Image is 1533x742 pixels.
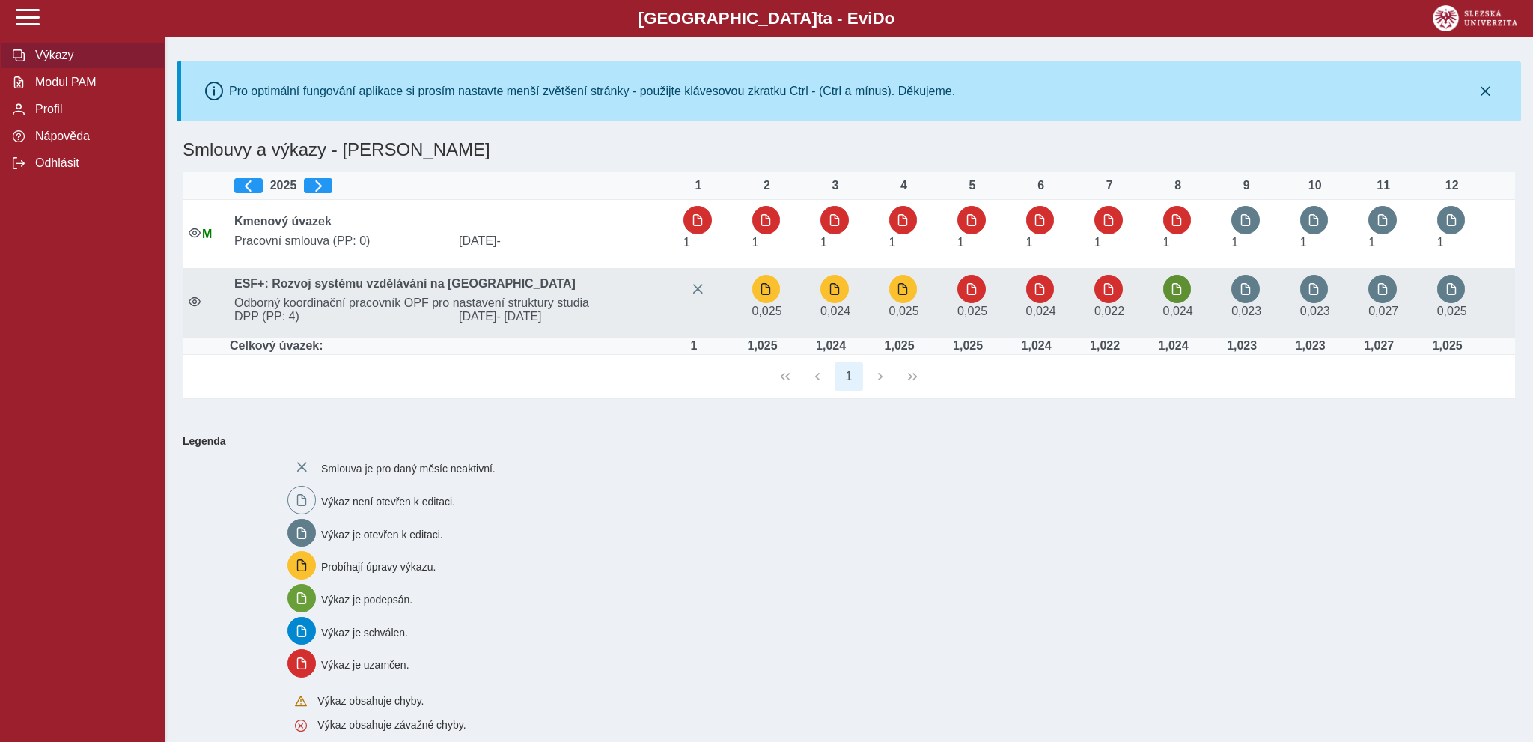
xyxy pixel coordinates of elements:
[1437,179,1467,192] div: 12
[835,362,863,391] button: 1
[177,133,1297,166] h1: Smlouvy a výkazy - [PERSON_NAME]
[816,339,846,353] div: Úvazek : 8,192 h / den. 40,96 h / týden.
[957,305,987,317] span: Úvazek : 0,2 h / den. 1 h / týden.
[321,528,443,540] span: Výkaz je otevřen k editaci.
[317,695,424,707] span: Výkaz obsahuje chyby.
[1300,305,1330,317] span: Úvazek : 0,184 h / den. 0,92 h / týden.
[202,228,212,240] span: Údaje souhlasí s údaji v Magionu
[228,297,677,310] span: Odborný koordinační pracovník OPF pro nastavení struktury studia
[1163,305,1193,317] span: Úvazek : 0,192 h / den. 0,96 h / týden.
[1022,339,1052,353] div: Úvazek : 8,192 h / den. 40,96 h / týden.
[177,429,1509,453] b: Legenda
[1227,339,1257,353] div: Úvazek : 8,184 h / den. 40,92 h / týden.
[317,719,466,731] span: Výkaz obsahuje závažné chyby.
[752,305,782,317] span: Úvazek : 0,2 h / den. 1 h / týden.
[1433,5,1517,31] img: logo_web_su.png
[889,236,896,249] span: Úvazek : 8 h / den. 40 h / týden.
[872,9,884,28] span: D
[229,85,955,98] div: Pro optimální fungování aplikace si prosím nastavte menší zvětšení stránky - použijte klávesovou ...
[1433,339,1463,353] div: Úvazek : 8,2 h / den. 41 h / týden.
[189,296,201,308] i: Smlouva je aktivní
[683,179,713,192] div: 1
[1090,339,1120,353] div: Úvazek : 8,176 h / den. 40,88 h / týden.
[1296,339,1326,353] div: Úvazek : 8,184 h / den. 40,92 h / týden.
[31,49,152,62] span: Výkazy
[953,339,983,353] div: Úvazek : 8,2 h / den. 41 h / týden.
[321,561,436,573] span: Probíhají úpravy výkazu.
[885,339,915,353] div: Úvazek : 8,2 h / den. 41 h / týden.
[31,156,152,170] span: Odhlásit
[1368,179,1398,192] div: 11
[1026,179,1056,192] div: 6
[45,9,1488,28] b: [GEOGRAPHIC_DATA] a - Evi
[31,103,152,116] span: Profil
[1163,236,1170,249] span: Úvazek : 8 h / den. 40 h / týden.
[31,76,152,89] span: Modul PAM
[228,338,677,355] td: Celkový úvazek:
[820,305,850,317] span: Úvazek : 0,192 h / den. 0,96 h / týden.
[820,236,827,249] span: Úvazek : 8 h / den. 40 h / týden.
[234,277,576,290] b: ESF+: Rozvoj systému vzdělávání na [GEOGRAPHIC_DATA]
[496,310,541,323] span: - [DATE]
[234,215,332,228] b: Kmenový úvazek
[31,130,152,143] span: Nápověda
[1300,179,1330,192] div: 10
[228,234,453,248] span: Pracovní smlouva (PP: 0)
[1159,339,1189,353] div: Úvazek : 8,192 h / den. 40,96 h / týden.
[752,179,782,192] div: 2
[189,227,201,239] i: Smlouva je aktivní
[1094,305,1124,317] span: Úvazek : 0,176 h / den. 0,88 h / týden.
[1437,305,1467,317] span: Úvazek : 0,2 h / den. 1 h / týden.
[321,626,408,638] span: Výkaz je schválen.
[1231,179,1261,192] div: 9
[1364,339,1394,353] div: Úvazek : 8,216 h / den. 41,08 h / týden.
[1368,236,1375,249] span: Úvazek : 8 h / den. 40 h / týden.
[679,339,709,353] div: Úvazek : 8 h / den. 40 h / týden.
[820,179,850,192] div: 3
[321,463,496,475] span: Smlouva je pro daný měsíc neaktivní.
[1368,305,1398,317] span: Úvazek : 0,216 h / den. 1,08 h / týden.
[453,234,677,248] span: [DATE]
[1094,236,1101,249] span: Úvazek : 8 h / den. 40 h / týden.
[889,179,919,192] div: 4
[228,310,453,323] span: DPP (PP: 4)
[748,339,778,353] div: Úvazek : 8,2 h / den. 41 h / týden.
[321,496,455,508] span: Výkaz není otevřen k editaci.
[957,179,987,192] div: 5
[234,178,671,193] div: 2025
[889,305,919,317] span: Úvazek : 0,2 h / den. 1 h / týden.
[1163,179,1193,192] div: 8
[1094,179,1124,192] div: 7
[453,310,677,323] span: [DATE]
[1231,305,1261,317] span: Úvazek : 0,184 h / den. 0,92 h / týden.
[1026,305,1056,317] span: Úvazek : 0,192 h / den. 0,96 h / týden.
[752,236,759,249] span: Úvazek : 8 h / den. 40 h / týden.
[957,236,964,249] span: Úvazek : 8 h / den. 40 h / týden.
[321,659,409,671] span: Výkaz je uzamčen.
[817,9,823,28] span: t
[683,236,690,249] span: Úvazek : 8 h / den. 40 h / týden.
[1437,236,1444,249] span: Úvazek : 8 h / den. 40 h / týden.
[321,594,412,606] span: Výkaz je podepsán.
[1300,236,1307,249] span: Úvazek : 8 h / den. 40 h / týden.
[885,9,895,28] span: o
[496,234,500,247] span: -
[1231,236,1238,249] span: Úvazek : 8 h / den. 40 h / týden.
[1026,236,1033,249] span: Úvazek : 8 h / den. 40 h / týden.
